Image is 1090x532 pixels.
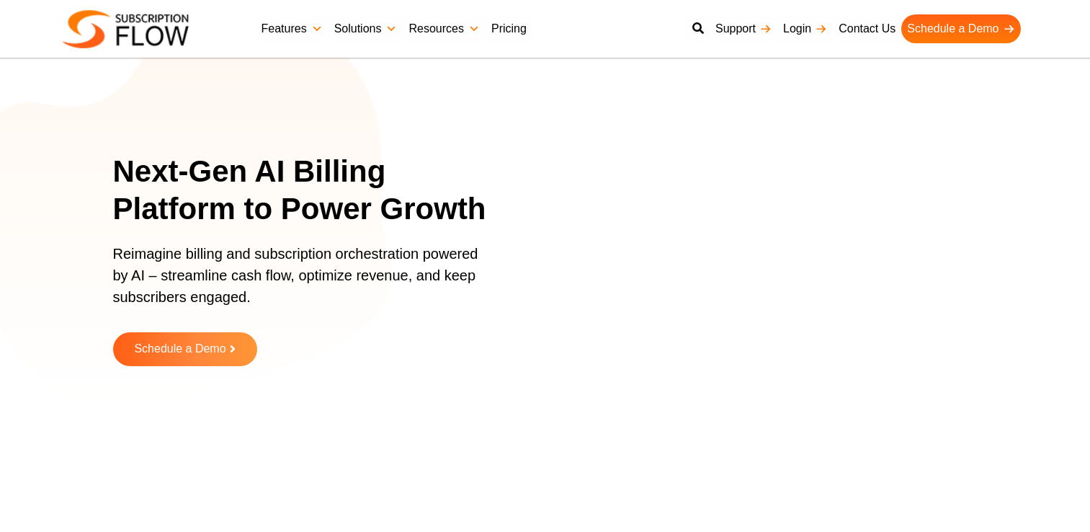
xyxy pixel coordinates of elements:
a: Support [710,14,777,43]
a: Contact Us [833,14,901,43]
p: Reimagine billing and subscription orchestration powered by AI – streamline cash flow, optimize r... [113,243,488,322]
span: Schedule a Demo [134,343,225,355]
a: Schedule a Demo [113,332,257,366]
a: Login [777,14,833,43]
a: Resources [403,14,485,43]
h1: Next-Gen AI Billing Platform to Power Growth [113,153,506,229]
a: Pricing [486,14,532,43]
img: Subscriptionflow [63,10,189,48]
a: Solutions [329,14,403,43]
a: Schedule a Demo [901,14,1020,43]
a: Features [256,14,329,43]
